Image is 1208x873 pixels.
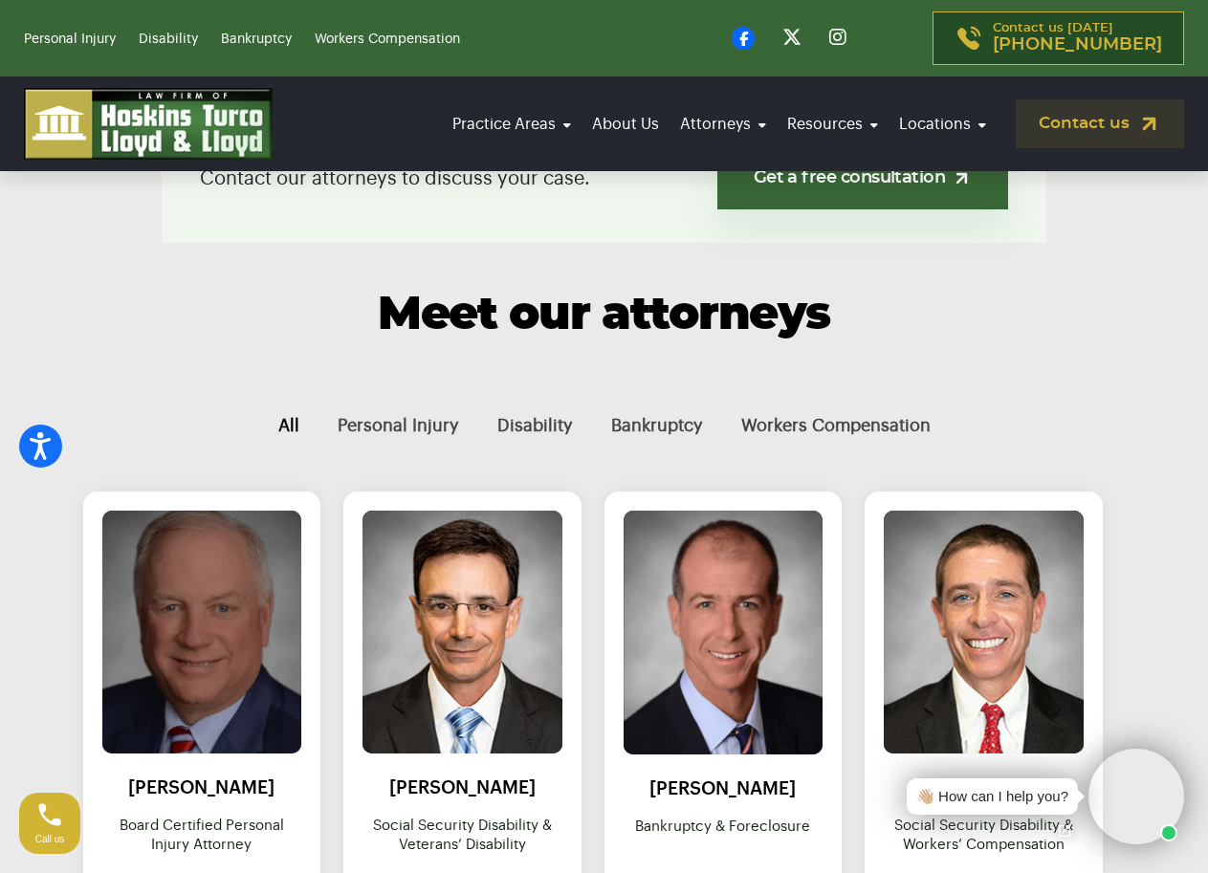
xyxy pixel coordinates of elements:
[884,511,1084,753] img: ian_lloyd
[389,778,536,797] a: [PERSON_NAME]
[128,778,275,797] a: [PERSON_NAME]
[102,511,302,753] a: Steve Hoskins
[993,22,1162,55] p: Contact us [DATE]
[952,168,972,188] img: arrow-up-right-light.svg
[315,33,460,46] a: Workers Compensation
[893,98,992,151] a: Locations
[318,394,478,458] button: Personal Injury
[139,33,198,46] a: Disability
[592,394,722,458] button: Bankruptcy
[624,511,824,754] img: Colin Lloyd
[362,511,562,753] img: louis_turco
[649,779,796,797] a: [PERSON_NAME]
[674,98,772,151] a: Attorneys
[722,394,950,458] button: Workers Compensation
[24,88,273,160] img: logo
[933,11,1184,65] a: Contact us [DATE][PHONE_NUMBER]
[478,394,592,458] button: Disability
[35,834,65,844] span: Call us
[1016,99,1184,148] a: Contact us
[1044,811,1085,851] a: Open chat
[916,786,1068,808] div: 👋🏼 How can I help you?
[781,98,884,151] a: Resources
[586,98,665,151] a: About Us
[83,291,1126,341] h2: Meet our attorneys
[92,498,311,766] img: Steve Hoskins
[221,33,292,46] a: Bankruptcy
[717,147,1008,209] a: Get a free consultation
[259,394,318,458] button: All
[162,114,1046,243] div: Contact our attorneys to discuss your case.
[993,35,1162,55] span: [PHONE_NUMBER]
[24,33,116,46] a: Personal Injury
[447,98,577,151] a: Practice Areas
